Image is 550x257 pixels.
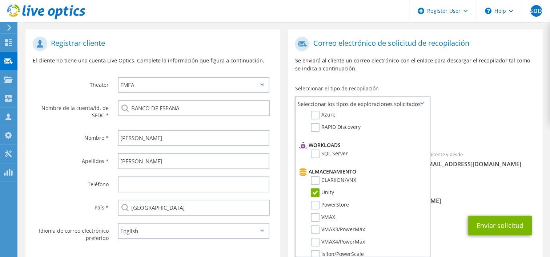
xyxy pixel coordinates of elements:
div: Remitente y desde [415,147,543,172]
span: SSDDC [530,5,542,17]
label: VMAX3/PowerMax [311,225,365,234]
h1: Correo electrónico de solicitud de recopilación [295,37,531,51]
label: Theater [33,77,109,89]
label: Nombre de la cuenta/Id. de SFDC * [33,100,109,119]
h1: Registrar cliente [33,37,269,51]
svg: \n [485,8,491,14]
label: Seleccionar el tipo de recopilación [295,85,378,92]
label: Idioma de correo electrónico preferido [33,223,109,242]
label: PowerStore [311,201,349,209]
label: País * [33,200,109,211]
div: Para [288,147,415,180]
label: Unity [311,188,334,197]
div: CC y Responder a [288,183,542,208]
li: Workloads [297,141,426,150]
div: Recopilaciones solicitadas [288,114,542,143]
span: Seleccionar los tipos de exploraciones solicitados [296,97,429,111]
label: VMAX [311,213,335,222]
label: Apellidos * [33,153,109,165]
label: RAPID Discovery [311,123,361,132]
p: El cliente no tiene una cuenta Live Optics. Complete la información que figura a continuación. [33,57,273,65]
span: [EMAIL_ADDRESS][DOMAIN_NAME] [422,160,535,168]
label: CLARiiON/VNX [311,176,356,185]
label: Azure [311,111,336,119]
label: Nombre * [33,130,109,142]
label: VMAX4/PowerMax [311,238,365,246]
label: Teléfono [33,176,109,188]
li: Almacenamiento [297,167,426,176]
p: Se enviará al cliente un correo electrónico con el enlace para descargar el recopilador tal como ... [295,57,535,73]
button: Enviar solicitud [468,216,532,235]
label: SQL Server [311,150,348,158]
